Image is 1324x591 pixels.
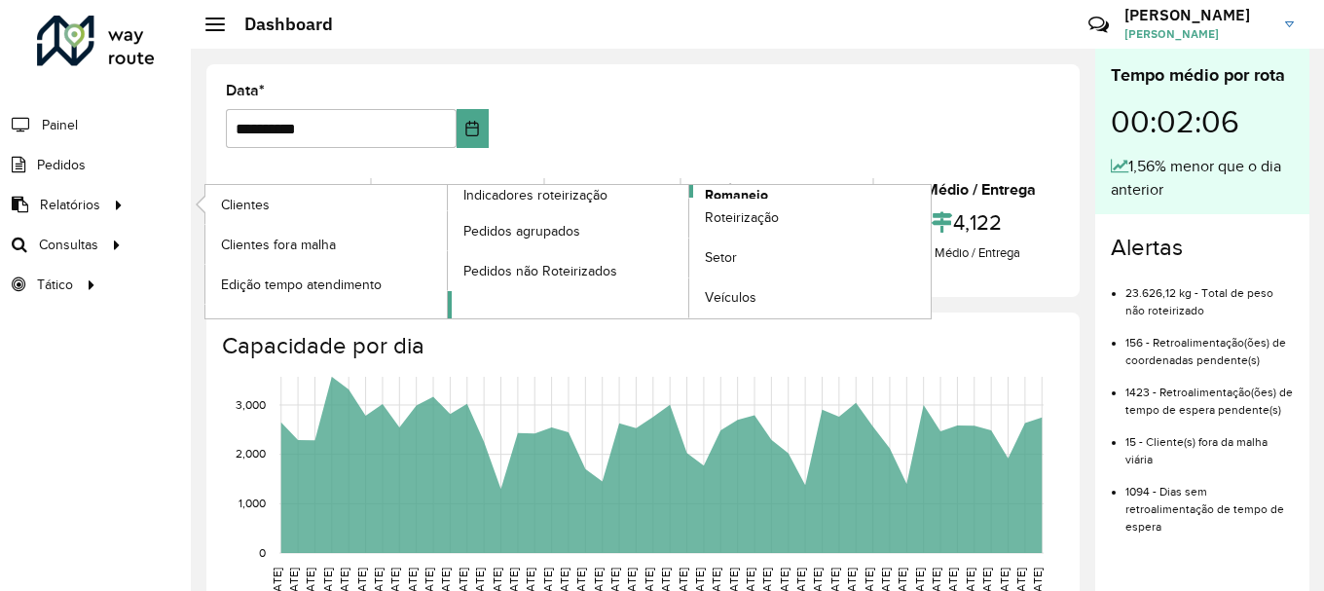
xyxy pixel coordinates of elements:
span: Painel [42,115,78,135]
a: Indicadores roteirização [205,185,689,318]
span: Romaneio [705,185,768,205]
span: Indicadores roteirização [463,185,607,205]
span: Edição tempo atendimento [221,275,382,295]
div: Tempo médio por rota [1111,62,1294,89]
a: Clientes [205,185,447,224]
a: Pedidos agrupados [448,211,689,250]
div: Recargas [550,178,675,202]
a: Contato Rápido [1078,4,1120,46]
a: Edição tempo atendimento [205,265,447,304]
div: 4,122 [879,202,1055,243]
h2: Dashboard [225,14,333,35]
li: 23.626,12 kg - Total de peso não roteirizado [1125,270,1294,319]
span: Consultas [39,235,98,255]
a: Setor [689,239,931,277]
div: 1,56% menor que o dia anterior [1111,155,1294,202]
text: 0 [259,546,266,559]
div: Média Capacidade [686,178,866,202]
div: Total de entregas [377,178,537,202]
li: 156 - Retroalimentação(ões) de coordenadas pendente(s) [1125,319,1294,369]
text: 2,000 [236,448,266,461]
a: Veículos [689,278,931,317]
span: Clientes [221,195,270,215]
span: Relatórios [40,195,100,215]
button: Choose Date [457,109,489,148]
a: Roteirização [689,199,931,238]
div: Total de rotas [231,178,365,202]
li: 1423 - Retroalimentação(ões) de tempo de espera pendente(s) [1125,369,1294,419]
a: Clientes fora malha [205,225,447,264]
span: Roteirização [705,207,779,228]
span: Pedidos [37,155,86,175]
h4: Capacidade por dia [222,332,1060,360]
div: Km Médio / Entrega [879,243,1055,263]
span: Setor [705,247,737,268]
div: 00:02:06 [1111,89,1294,155]
span: Clientes fora malha [221,235,336,255]
h3: [PERSON_NAME] [1124,6,1270,24]
span: Veículos [705,287,756,308]
span: Pedidos não Roteirizados [463,261,617,281]
li: 1094 - Dias sem retroalimentação de tempo de espera [1125,468,1294,536]
div: Km Médio / Entrega [879,178,1055,202]
li: 15 - Cliente(s) fora da malha viária [1125,419,1294,468]
span: Pedidos agrupados [463,221,580,241]
text: 1,000 [239,497,266,509]
a: Pedidos não Roteirizados [448,251,689,290]
text: 3,000 [236,398,266,411]
span: [PERSON_NAME] [1124,25,1270,43]
h4: Alertas [1111,234,1294,262]
span: Tático [37,275,73,295]
a: Romaneio [448,185,932,318]
label: Data [226,79,265,102]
